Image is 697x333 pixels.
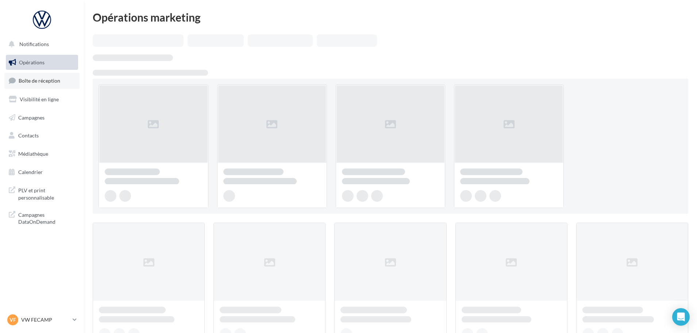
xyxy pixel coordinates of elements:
[18,114,45,120] span: Campagnes
[20,96,59,102] span: Visibilité en ligne
[9,316,16,323] span: VF
[18,132,39,139] span: Contacts
[19,59,45,65] span: Opérations
[672,308,690,326] div: Open Intercom Messenger
[4,110,80,125] a: Campagnes
[93,12,688,23] div: Opérations marketing
[19,77,60,84] span: Boîte de réception
[4,128,80,143] a: Contacts
[4,37,77,52] button: Notifications
[4,55,80,70] a: Opérations
[4,73,80,88] a: Boîte de réception
[4,92,80,107] a: Visibilité en ligne
[6,313,78,327] a: VF VW FECAMP
[18,185,75,201] span: PLV et print personnalisable
[4,164,80,180] a: Calendrier
[4,207,80,228] a: Campagnes DataOnDemand
[18,169,43,175] span: Calendrier
[4,146,80,162] a: Médiathèque
[18,210,75,226] span: Campagnes DataOnDemand
[18,151,48,157] span: Médiathèque
[21,316,70,323] p: VW FECAMP
[4,182,80,204] a: PLV et print personnalisable
[19,41,49,47] span: Notifications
